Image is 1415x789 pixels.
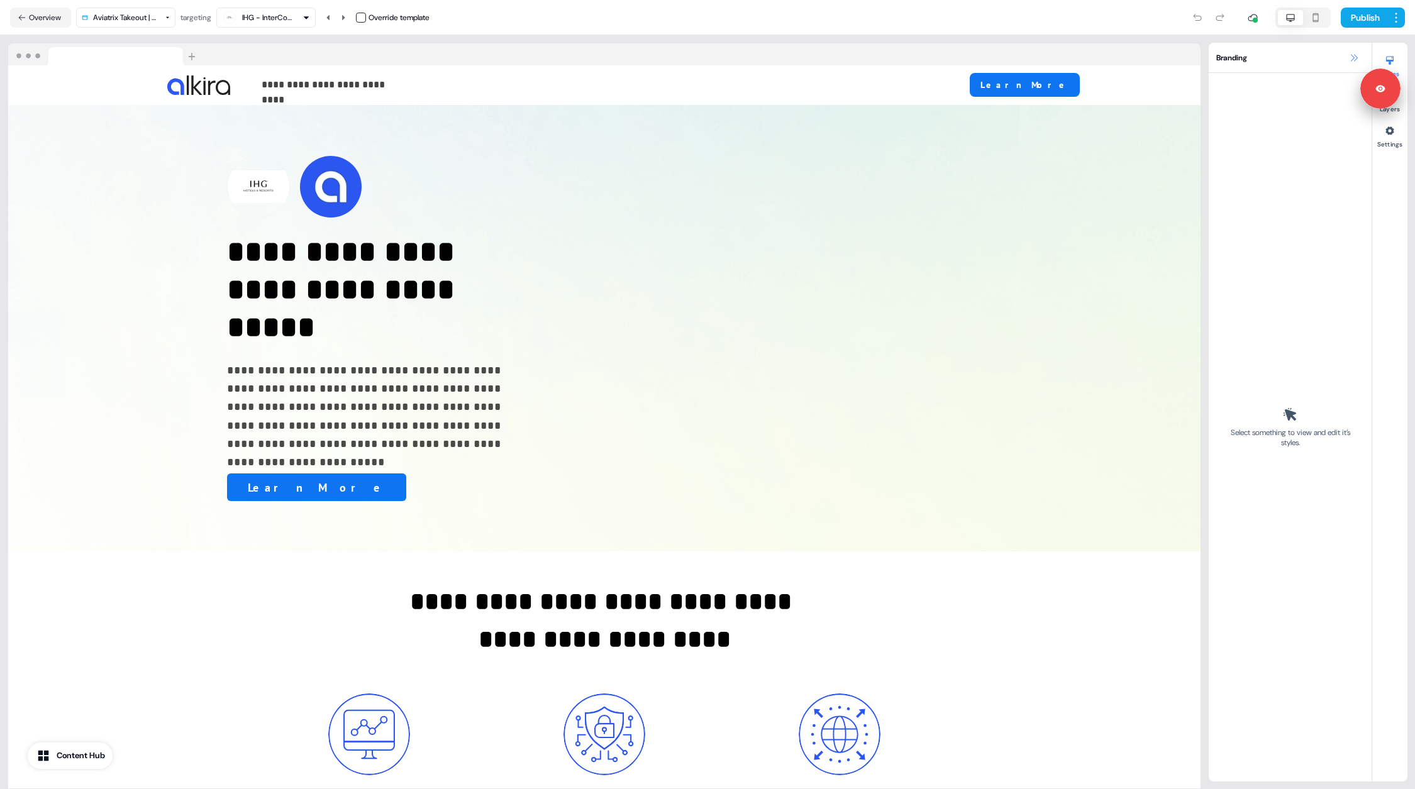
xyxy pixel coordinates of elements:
[242,11,292,24] div: IHG - InterContinental Hotels Group
[180,11,211,24] div: targeting
[93,11,160,24] div: Aviatrix Takeout | Hotels Template
[970,73,1080,97] button: Learn More
[227,473,506,501] div: Learn More
[216,8,316,28] button: IHG - InterContinental Hotels Group
[5,5,414,244] iframe: YouTube video player
[1372,121,1407,148] button: Settings
[57,749,105,762] div: Content Hub
[8,43,201,66] img: Browser topbar
[28,742,113,769] button: Content Hub
[563,693,645,775] img: Image
[1372,50,1407,78] button: Styles
[369,11,430,24] div: Override template
[799,693,880,775] img: Image
[1209,43,1372,73] div: Branding
[1226,428,1354,448] div: Select something to view and edit it’s styles.
[10,8,71,28] button: Overview
[1341,8,1387,28] button: Publish
[167,75,230,95] img: Image
[328,693,410,775] img: Image
[227,473,406,501] button: Learn More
